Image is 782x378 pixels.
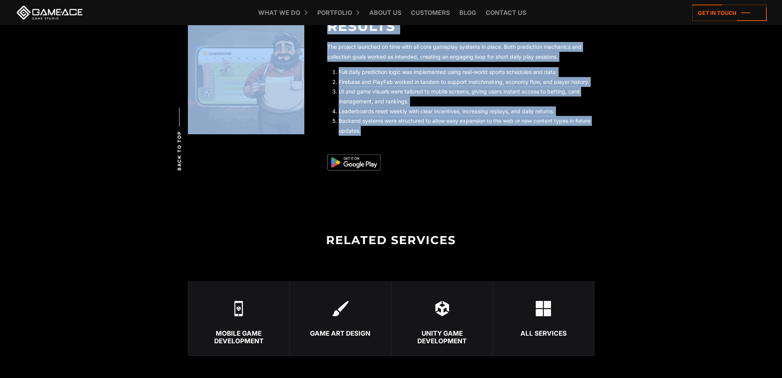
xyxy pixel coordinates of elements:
p: The project launched on time with all core gameplay systems in place. Both prediction mechanics a... [327,42,595,61]
img: Game Art Ctreation [332,301,349,316]
div: Game Art Design [290,330,391,337]
a: Unity Game Development [391,281,493,356]
img: Unity mobile game development 1 [231,301,246,316]
img: Unity logo footer [435,301,450,316]
a: Game Art Design [289,281,391,356]
li: Full daily prediction logic was implemented using real-world sports schedules and data. [339,67,595,77]
div: Unity Game Development [391,330,493,345]
h2: RELATED SERVICES [188,201,595,266]
div: All services [493,330,594,337]
li: UI and game visuals were tailored to mobile screens, giving users instant access to betting, card... [339,87,595,106]
img: Bagged up results img [188,18,304,134]
li: Backend systems were structured to allow easy expansion to the web or new content types in future... [339,116,595,135]
a: Mobile Game Development [188,281,289,356]
img: Android Apps [327,154,381,171]
div: Mobile Game Development [188,330,289,345]
span: Back to top [176,131,183,171]
a: Get in touch [692,5,767,21]
li: Leaderboards reset weekly with clear incentives, increasing replays, and daily returns. [339,106,595,116]
li: Firebase and PlayFab worked in tandem to support matchmaking, economy flow, and player history. [339,77,595,87]
a: All services [493,281,594,356]
h2: Results [327,18,595,34]
img: Game development services [536,301,551,316]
